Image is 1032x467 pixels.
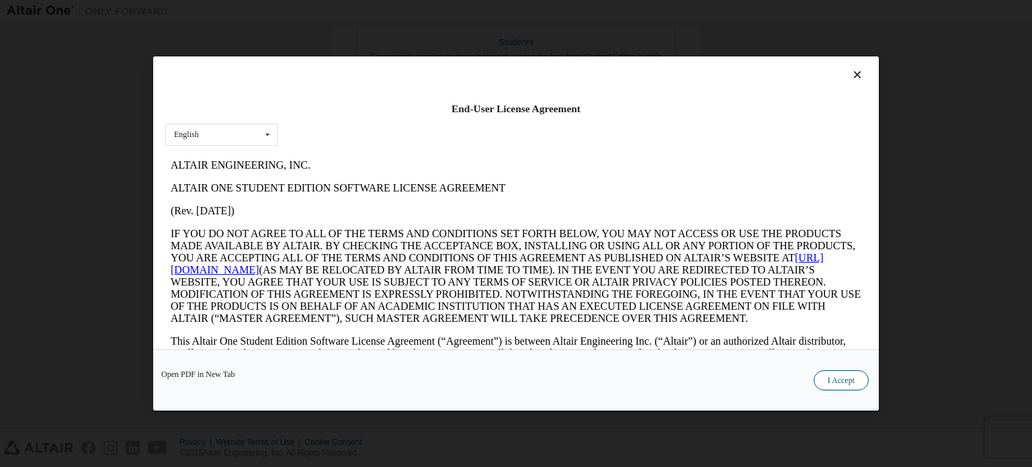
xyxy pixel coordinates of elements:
[5,28,696,40] p: ALTAIR ONE STUDENT EDITION SOFTWARE LICENSE AGREEMENT
[165,102,867,116] div: End-User License Agreement
[5,181,696,230] p: This Altair One Student Edition Software License Agreement (“Agreement”) is between Altair Engine...
[161,370,235,378] a: Open PDF in New Tab
[5,74,696,171] p: IF YOU DO NOT AGREE TO ALL OF THE TERMS AND CONDITIONS SET FORTH BELOW, YOU MAY NOT ACCESS OR USE...
[5,51,696,63] p: (Rev. [DATE])
[5,98,658,122] a: [URL][DOMAIN_NAME]
[174,130,199,138] div: English
[5,5,696,17] p: ALTAIR ENGINEERING, INC.
[814,370,869,390] button: I Accept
